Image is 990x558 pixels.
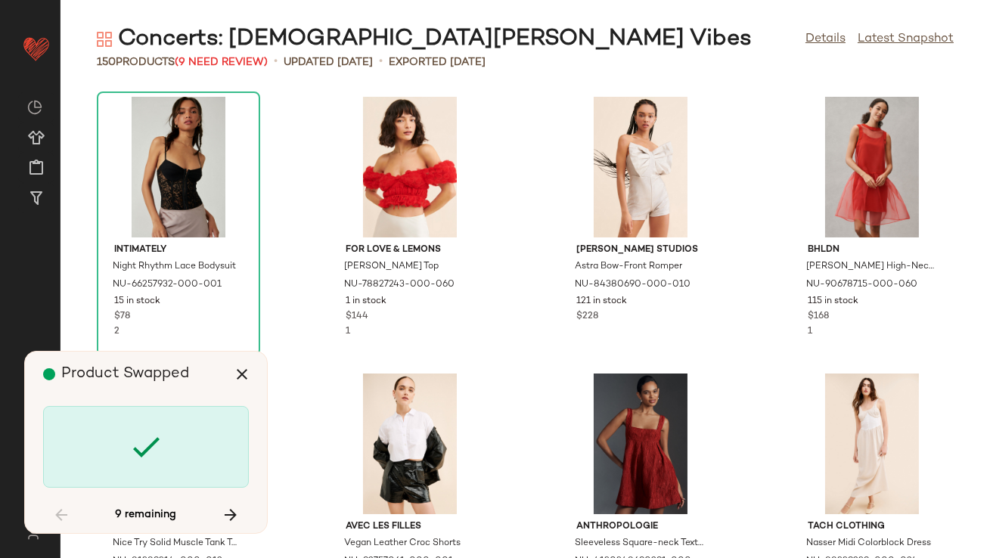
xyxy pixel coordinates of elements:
img: 84380690_010_b [564,97,717,237]
span: Avec Les Filles [346,520,474,534]
a: Latest Snapshot [858,30,954,48]
img: 92757061_001_b [334,374,486,514]
span: Nice Try Solid Muscle Tank Top [113,537,241,550]
span: 2 [114,327,119,336]
div: Concerts: [DEMOGRAPHIC_DATA][PERSON_NAME] Vibes [97,24,752,54]
span: NU-84380690-000-010 [575,278,691,292]
span: Night Rhythm Lace Bodysuit [113,260,236,274]
span: • [274,53,278,71]
span: NU-66257932-000-001 [113,278,222,292]
span: 150 [97,57,116,68]
span: 1 [808,327,812,336]
img: heart_red.DM2ytmEG.svg [21,33,51,64]
span: Tach Clothing [808,520,936,534]
img: svg%3e [18,528,48,540]
img: 78827243_060_b4 [334,97,486,237]
span: NU-78827243-000-060 [344,278,455,292]
span: 121 in stock [576,295,627,308]
span: Intimately [114,243,243,257]
p: updated [DATE] [284,54,373,70]
span: 115 in stock [808,295,858,308]
span: [PERSON_NAME] High-Neck Organza Mini Dress [806,260,935,274]
img: svg%3e [97,32,112,47]
span: $168 [808,310,829,324]
img: 90678715_060_b [796,97,948,237]
span: Product Swapped [61,366,189,382]
p: Exported [DATE] [389,54,486,70]
span: $144 [346,310,368,324]
span: For Love & Lemons [346,243,474,257]
span: NU-90678715-000-060 [806,278,917,292]
span: 15 in stock [114,295,160,308]
span: Sleeveless Square-neck Textured Babydoll Mini Dress [575,537,703,550]
img: svg%3e [27,100,42,115]
span: [PERSON_NAME] Top [344,260,439,274]
span: 9 remaining [116,508,177,522]
span: 1 [346,327,350,336]
a: Details [805,30,846,48]
span: 1 in stock [346,295,386,308]
span: (9 Need Review) [175,57,268,68]
span: Anthropologie [576,520,705,534]
span: BHLDN [808,243,936,257]
img: 66257932_001_b [102,97,255,237]
img: 4130348690291_060_b [564,374,717,514]
img: 88339239_024_b [796,374,948,514]
span: [PERSON_NAME] Studios [576,243,705,257]
span: • [379,53,383,71]
span: Nasser Midi Colorblock Dress [806,537,931,550]
div: Products [97,54,268,70]
span: Astra Bow-Front Romper [575,260,682,274]
span: $228 [576,310,598,324]
span: $78 [114,310,130,324]
span: Vegan Leather Croc Shorts [344,537,461,550]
